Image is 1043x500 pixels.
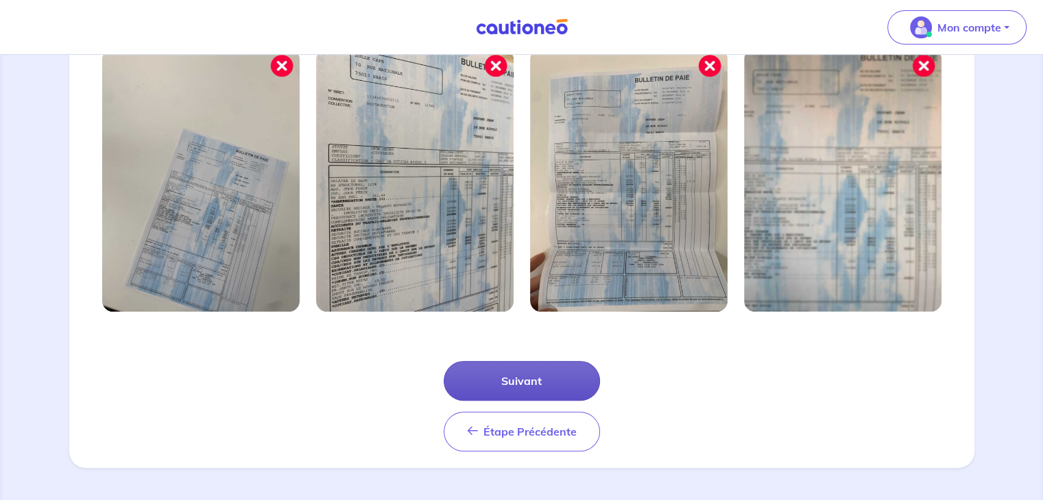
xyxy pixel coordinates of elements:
[530,49,728,312] img: Image mal cadrée 3
[444,412,600,451] button: Étape Précédente
[744,49,942,312] img: Image mal cadrée 4
[102,49,300,312] img: Image mal cadrée 1
[937,19,1001,36] p: Mon compte
[483,425,577,438] span: Étape Précédente
[887,10,1027,45] button: illu_account_valid_menu.svgMon compte
[444,361,600,401] button: Suivant
[470,18,573,36] img: Cautioneo
[910,16,932,38] img: illu_account_valid_menu.svg
[316,49,514,312] img: Image mal cadrée 2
